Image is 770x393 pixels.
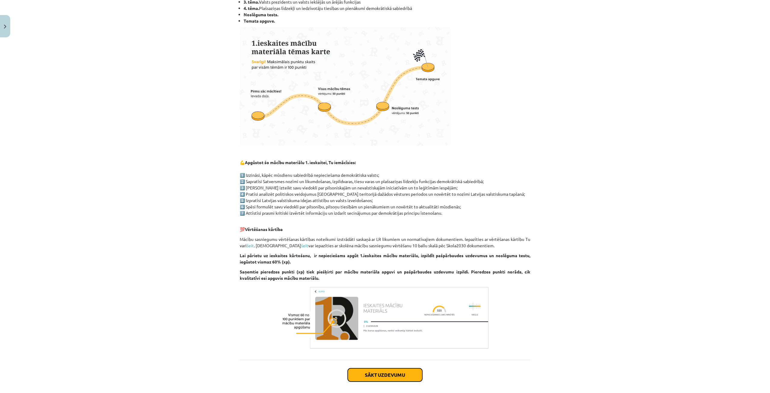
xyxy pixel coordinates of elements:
strong: 4. tēma. [244,5,259,11]
p: Mācību sasniegumu vērtēšanas kārtības noteikumi izstrādāti saskaņā ar LR likumiem un normatīvajie... [240,236,530,249]
button: Sākt uzdevumu [348,368,422,382]
li: Plašsaziņas līdzekļi un iedzīvotāju tiesības un pienākumi demokrātiskā sabiedrībā [244,5,530,11]
b: Apgūstot šo mācību materiālu 1. ieskaitei, Tu iemācīsies: [245,160,356,165]
b: Vērtēšanas kārtība [245,226,283,232]
b: Noslēguma tests. [244,12,278,17]
p: 💪 1️⃣ Izzināsi, kāpēc mūsdienu sabiedrībā nepieciešama demokrātiska valsts; 2️⃣ Sapratīsi Satvers... [240,159,530,216]
b: Lai pārietu uz ieskaites kārtošanu, ir nepieciešams apgūt 1.ieskaites mācību materiālu, izpildīt ... [240,253,530,264]
b: Saņemtie pieredzes punkti (xp) tiek piešķirti par mācību materiāla apguvi un pašpārbaudes uzdevum... [240,269,530,281]
img: icon-close-lesson-0947bae3869378f0d4975bcd49f059093ad1ed9edebbc8119c70593378902aed.svg [4,25,6,29]
a: šeit [301,243,308,248]
b: Temata apguve. [244,18,275,23]
p: 💯 [240,220,530,232]
a: šeit [247,243,254,248]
